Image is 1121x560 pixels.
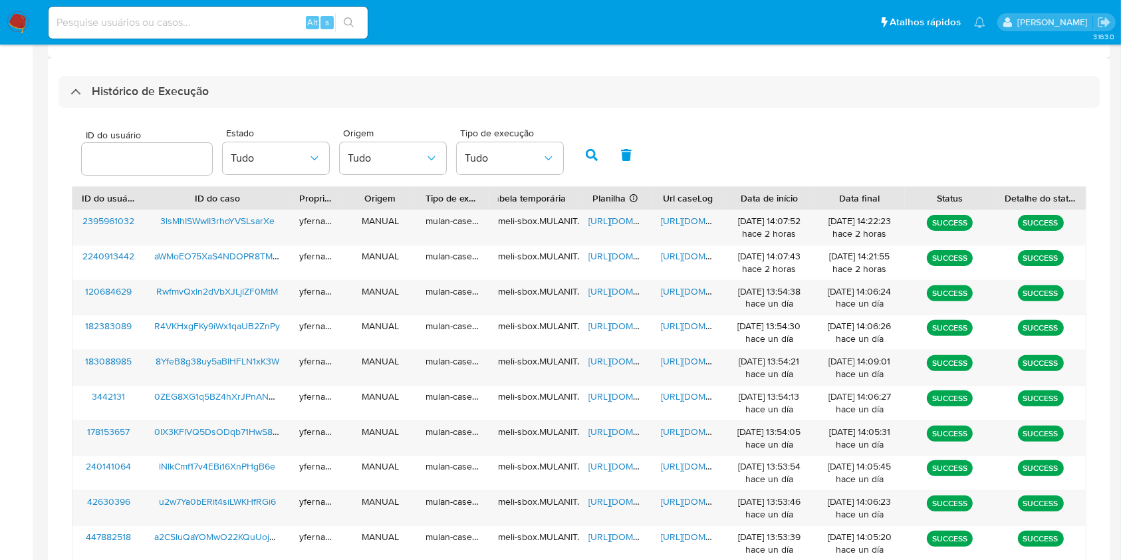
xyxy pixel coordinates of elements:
a: Sair [1097,15,1111,29]
a: Notificações [974,17,985,28]
span: Alt [307,16,318,29]
span: Atalhos rápidos [890,15,961,29]
span: 3.163.0 [1093,31,1114,42]
button: search-icon [335,13,362,32]
p: yngrid.fernandes@mercadolivre.com [1017,16,1092,29]
span: s [325,16,329,29]
input: Pesquise usuários ou casos... [49,14,368,31]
